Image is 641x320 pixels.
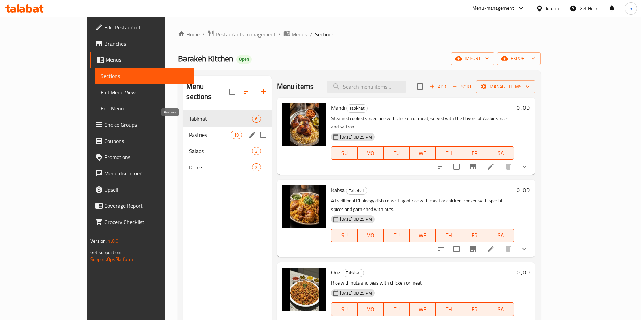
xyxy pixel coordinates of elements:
[90,133,194,149] a: Coupons
[488,302,514,316] button: SA
[104,169,189,177] span: Menu disclaimer
[436,229,462,242] button: TH
[90,237,107,245] span: Version:
[247,130,257,140] button: edit
[108,237,118,245] span: 1.0.0
[472,4,514,13] div: Menu-management
[433,241,449,257] button: sort-choices
[90,165,194,181] a: Menu disclaimer
[278,30,281,39] li: /
[488,229,514,242] button: SA
[465,148,485,158] span: FR
[104,121,189,129] span: Choice Groups
[183,143,271,159] div: Salads3
[337,134,375,140] span: [DATE] 08:25 PM
[384,302,410,316] button: TU
[465,304,485,314] span: FR
[252,116,260,122] span: 6
[186,81,229,102] h2: Menu sections
[630,5,632,12] span: S
[500,158,516,175] button: delete
[231,132,241,138] span: 19
[436,302,462,316] button: TH
[413,79,427,94] span: Select section
[189,163,252,171] span: Drinks
[453,83,472,91] span: Sort
[500,241,516,257] button: delete
[90,35,194,52] a: Branches
[104,153,189,161] span: Promotions
[462,146,488,160] button: FR
[331,279,514,287] p: Rice with nuts and peas with chicken or meat
[104,137,189,145] span: Coupons
[449,159,464,174] span: Select to update
[520,245,528,253] svg: Show Choices
[331,103,345,113] span: Mandi
[337,290,375,296] span: [DATE] 08:25 PM
[178,51,233,66] span: Barakeh Kitchen
[476,80,535,93] button: Manage items
[516,241,533,257] button: show more
[331,229,358,242] button: SU
[104,186,189,194] span: Upsell
[517,268,530,277] h6: 0 JOD
[465,230,485,240] span: FR
[236,56,252,62] span: Open
[360,148,381,158] span: MO
[520,163,528,171] svg: Show Choices
[502,54,535,63] span: export
[178,30,541,39] nav: breadcrumb
[95,100,194,117] a: Edit Menu
[436,146,462,160] button: TH
[95,84,194,100] a: Full Menu View
[427,81,449,92] span: Add item
[438,148,459,158] span: TH
[491,148,511,158] span: SA
[343,269,364,277] span: Tabkhat
[183,110,271,127] div: Tabkhat6
[90,19,194,35] a: Edit Restaurant
[331,267,341,277] span: Ouzi
[90,214,194,230] a: Grocery Checklist
[449,81,476,92] span: Sort items
[189,147,252,155] span: Salads
[331,146,358,160] button: SU
[90,248,121,257] span: Get support on:
[360,304,381,314] span: MO
[310,30,312,39] li: /
[465,241,481,257] button: Branch-specific-item
[451,81,473,92] button: Sort
[386,230,407,240] span: TU
[216,30,276,39] span: Restaurants management
[106,56,189,64] span: Menus
[231,131,242,139] div: items
[412,304,433,314] span: WE
[252,115,261,123] div: items
[451,52,494,65] button: import
[104,218,189,226] span: Grocery Checklist
[90,149,194,165] a: Promotions
[283,30,307,39] a: Menus
[412,148,433,158] span: WE
[429,83,447,91] span: Add
[358,302,384,316] button: MO
[104,202,189,210] span: Coverage Report
[517,103,530,113] h6: 0 JOD
[252,164,260,171] span: 2
[90,52,194,68] a: Menus
[384,229,410,242] button: TU
[516,158,533,175] button: show more
[482,82,530,91] span: Manage items
[239,83,255,100] span: Sort sections
[104,40,189,48] span: Branches
[386,148,407,158] span: TU
[457,54,489,63] span: import
[360,230,381,240] span: MO
[331,302,358,316] button: SU
[334,230,355,240] span: SU
[488,146,514,160] button: SA
[491,230,511,240] span: SA
[207,30,276,39] a: Restaurants management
